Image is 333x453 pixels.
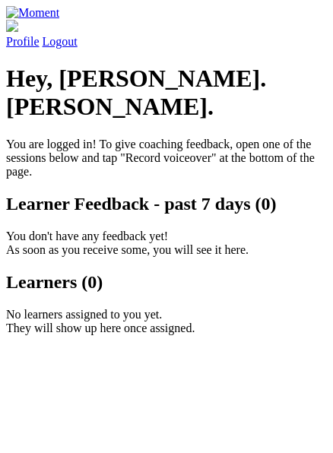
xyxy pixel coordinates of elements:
[6,20,327,48] a: Profile
[6,272,327,293] h2: Learners (0)
[6,138,327,179] p: You are logged in! To give coaching feedback, open one of the sessions below and tap "Record voic...
[6,65,327,121] h1: Hey, [PERSON_NAME].[PERSON_NAME].
[6,308,327,335] p: No learners assigned to you yet. They will show up here once assigned.
[6,20,18,32] img: default_avatar-b4e2223d03051bc43aaaccfb402a43260a3f17acc7fafc1603fdf008d6cba3c9.png
[6,6,59,20] img: Moment
[43,35,78,48] a: Logout
[6,194,327,214] h2: Learner Feedback - past 7 days (0)
[6,230,327,257] p: You don't have any feedback yet! As soon as you receive some, you will see it here.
